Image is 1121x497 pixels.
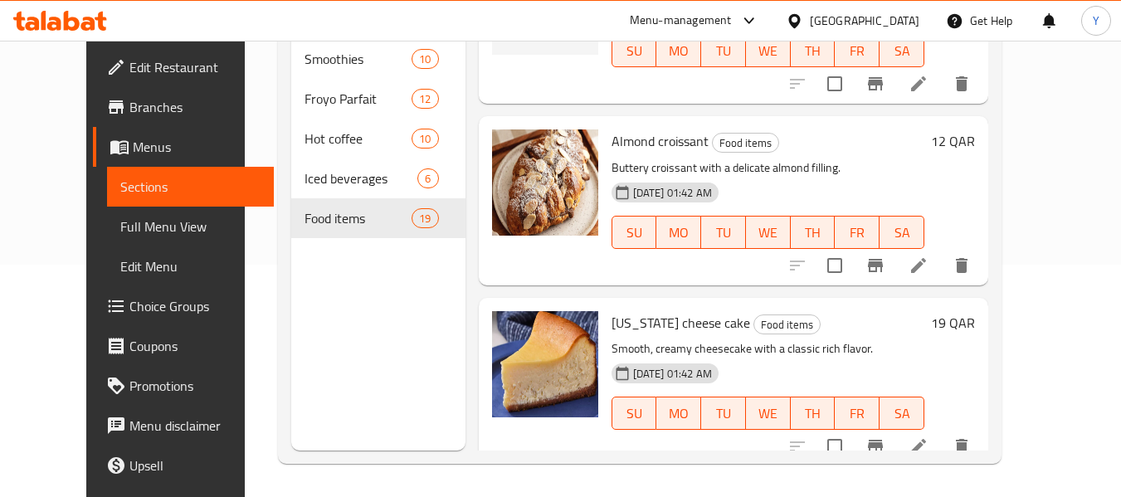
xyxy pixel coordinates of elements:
[93,446,274,485] a: Upsell
[612,397,657,430] button: SU
[753,314,821,334] div: Food items
[630,11,732,31] div: Menu-management
[107,207,274,246] a: Full Menu View
[656,397,701,430] button: MO
[880,216,924,249] button: SA
[612,310,750,335] span: [US_STATE] cheese cake
[129,57,261,77] span: Edit Restaurant
[291,119,465,158] div: Hot coffee10
[909,74,928,94] a: Edit menu item
[129,416,261,436] span: Menu disclaimer
[412,91,437,107] span: 12
[855,246,895,285] button: Branch-specific-item
[619,39,651,63] span: SU
[93,406,274,446] a: Menu disclaimer
[708,221,739,245] span: TU
[753,221,784,245] span: WE
[612,129,709,153] span: Almond croissant
[305,89,412,109] span: Froyo Parfait
[291,32,465,245] nav: Menu sections
[712,133,779,153] div: Food items
[880,34,924,67] button: SA
[129,376,261,396] span: Promotions
[107,246,274,286] a: Edit Menu
[753,402,784,426] span: WE
[835,216,880,249] button: FR
[626,366,719,382] span: [DATE] 01:42 AM
[791,216,836,249] button: TH
[817,66,852,101] span: Select to update
[797,402,829,426] span: TH
[855,426,895,466] button: Branch-specific-item
[663,221,695,245] span: MO
[708,39,739,63] span: TU
[418,171,437,187] span: 6
[886,39,918,63] span: SA
[1093,12,1099,30] span: Y
[810,12,919,30] div: [GEOGRAPHIC_DATA]
[305,208,412,228] div: Food items
[626,185,719,201] span: [DATE] 01:42 AM
[909,436,928,456] a: Edit menu item
[291,39,465,79] div: Smoothies10
[93,47,274,87] a: Edit Restaurant
[412,51,437,67] span: 10
[942,426,982,466] button: delete
[619,221,651,245] span: SU
[909,256,928,275] a: Edit menu item
[120,177,261,197] span: Sections
[942,246,982,285] button: delete
[120,256,261,276] span: Edit Menu
[129,97,261,117] span: Branches
[797,221,829,245] span: TH
[791,397,836,430] button: TH
[841,39,873,63] span: FR
[855,64,895,104] button: Branch-specific-item
[817,248,852,283] span: Select to update
[797,39,829,63] span: TH
[305,168,418,188] span: Iced beverages
[305,129,412,149] div: Hot coffee
[291,158,465,198] div: Iced beverages6
[663,402,695,426] span: MO
[93,286,274,326] a: Choice Groups
[129,336,261,356] span: Coupons
[612,339,924,359] p: Smooth, creamy cheesecake with a classic rich flavor.
[931,129,975,153] h6: 12 QAR
[746,34,791,67] button: WE
[841,221,873,245] span: FR
[412,89,438,109] div: items
[291,79,465,119] div: Froyo Parfait12
[701,34,746,67] button: TU
[835,397,880,430] button: FR
[746,397,791,430] button: WE
[412,49,438,69] div: items
[663,39,695,63] span: MO
[492,311,598,417] img: New york cheese cake
[612,158,924,178] p: Buttery croissant with a delicate almond filling.
[612,34,657,67] button: SU
[619,402,651,426] span: SU
[886,221,918,245] span: SA
[417,168,438,188] div: items
[412,208,438,228] div: items
[713,134,778,153] span: Food items
[412,129,438,149] div: items
[701,216,746,249] button: TU
[708,402,739,426] span: TU
[120,217,261,236] span: Full Menu View
[93,127,274,167] a: Menus
[886,402,918,426] span: SA
[942,64,982,104] button: delete
[880,397,924,430] button: SA
[93,87,274,127] a: Branches
[107,167,274,207] a: Sections
[656,34,701,67] button: MO
[305,49,412,69] span: Smoothies
[841,402,873,426] span: FR
[133,137,261,157] span: Menus
[754,315,820,334] span: Food items
[412,131,437,147] span: 10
